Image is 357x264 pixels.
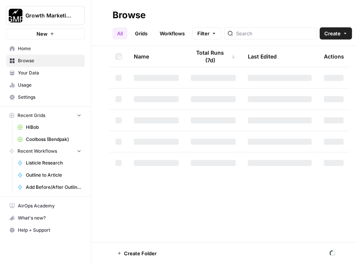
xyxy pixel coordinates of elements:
[14,157,85,169] a: Listicle Research
[17,112,45,119] span: Recent Grids
[6,212,84,224] div: What's new?
[6,28,85,40] button: New
[236,30,313,37] input: Search
[18,94,81,101] span: Settings
[18,82,81,89] span: Usage
[18,45,81,52] span: Home
[6,6,85,25] button: Workspace: Growth Marketing Pro
[197,30,209,37] span: Filter
[6,67,85,79] a: Your Data
[17,148,57,155] span: Recent Workflows
[14,121,85,133] a: HiBob
[113,9,146,21] div: Browse
[26,172,81,179] span: Outline to Article
[124,250,157,257] span: Create Folder
[248,46,277,67] div: Last Edited
[26,160,81,166] span: Listicle Research
[14,169,85,181] a: Outline to Article
[6,79,85,91] a: Usage
[14,181,85,193] a: Add Before/After Outline to KB
[134,46,179,67] div: Name
[9,9,22,22] img: Growth Marketing Pro Logo
[14,133,85,145] a: Coolboss (Bendpak)
[155,27,189,40] a: Workflows
[6,110,85,121] button: Recent Grids
[6,145,85,157] button: Recent Workflows
[36,30,48,38] span: New
[26,184,81,191] span: Add Before/After Outline to KB
[26,136,81,143] span: Coolboss (Bendpak)
[191,46,236,67] div: Total Runs (7d)
[6,224,85,236] button: Help + Support
[6,55,85,67] a: Browse
[18,70,81,76] span: Your Data
[130,27,152,40] a: Grids
[324,46,344,67] div: Actions
[18,57,81,64] span: Browse
[6,200,85,212] a: AirOps Academy
[26,124,81,131] span: HiBob
[113,27,127,40] a: All
[6,212,85,224] button: What's new?
[25,12,71,19] span: Growth Marketing Pro
[113,247,161,259] button: Create Folder
[192,27,221,40] button: Filter
[320,27,352,40] button: Create
[18,202,81,209] span: AirOps Academy
[6,91,85,103] a: Settings
[6,43,85,55] a: Home
[18,227,81,234] span: Help + Support
[324,30,341,37] span: Create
